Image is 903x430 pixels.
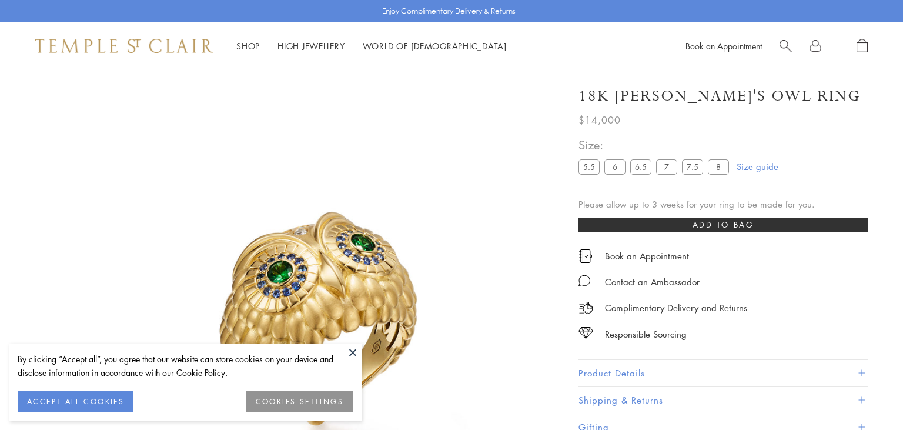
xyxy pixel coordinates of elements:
[605,275,700,289] div: Contact an Ambassador
[236,39,507,54] nav: Main navigation
[693,218,754,231] span: Add to bag
[578,159,600,174] label: 5.5
[780,39,792,54] a: Search
[382,5,516,17] p: Enjoy Complimentary Delivery & Returns
[685,40,762,52] a: Book an Appointment
[578,360,868,386] button: Product Details
[857,39,868,54] a: Open Shopping Bag
[578,249,593,263] img: icon_appointment.svg
[277,40,345,52] a: High JewelleryHigh Jewellery
[605,301,747,315] p: Complimentary Delivery and Returns
[578,275,590,286] img: MessageIcon-01_2.svg
[35,39,213,53] img: Temple St. Clair
[605,327,687,342] div: Responsible Sourcing
[737,161,778,172] a: Size guide
[604,159,626,174] label: 6
[18,391,133,412] button: ACCEPT ALL COOKIES
[682,159,703,174] label: 7.5
[578,86,861,106] h1: 18K [PERSON_NAME]'s Owl Ring
[236,40,260,52] a: ShopShop
[708,159,729,174] label: 8
[578,301,593,315] img: icon_delivery.svg
[578,387,868,414] button: Shipping & Returns
[578,197,868,212] div: Please allow up to 3 weeks for your ring to be made for you.
[578,327,593,339] img: icon_sourcing.svg
[246,391,353,412] button: COOKIES SETTINGS
[18,352,353,379] div: By clicking “Accept all”, you agree that our website can store cookies on your device and disclos...
[578,112,621,128] span: $14,000
[578,135,734,155] span: Size:
[656,159,677,174] label: 7
[630,159,651,174] label: 6.5
[578,218,868,232] button: Add to bag
[605,249,689,262] a: Book an Appointment
[363,40,507,52] a: World of [DEMOGRAPHIC_DATA]World of [DEMOGRAPHIC_DATA]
